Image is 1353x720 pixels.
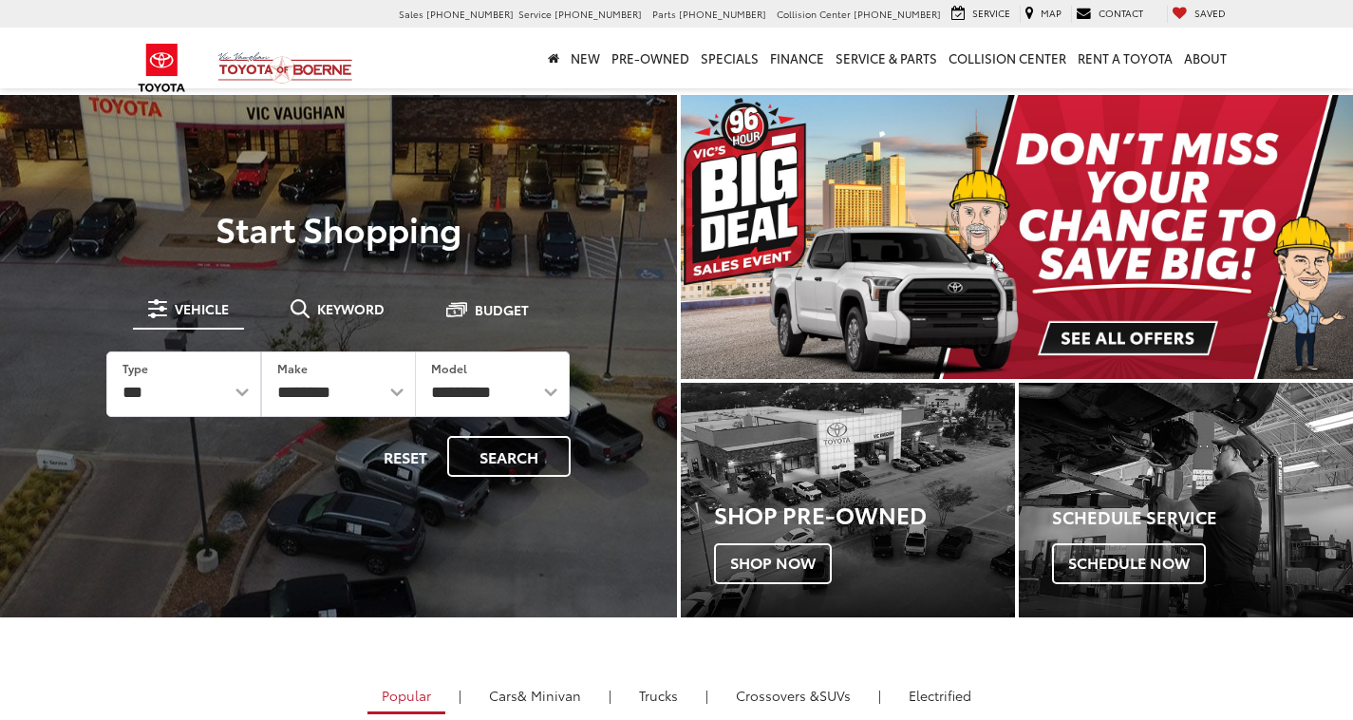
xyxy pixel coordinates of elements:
[722,679,865,711] a: SUVs
[1052,508,1353,527] h4: Schedule Service
[431,360,467,376] label: Model
[367,436,443,477] button: Reset
[475,303,529,316] span: Budget
[943,28,1072,88] a: Collision Center
[1194,6,1226,20] span: Saved
[1099,6,1143,20] span: Contact
[695,28,764,88] a: Specials
[542,28,565,88] a: Home
[701,686,713,705] li: |
[764,28,830,88] a: Finance
[426,7,514,21] span: [PHONE_NUMBER]
[1178,28,1232,88] a: About
[854,7,941,21] span: [PHONE_NUMBER]
[714,502,1015,526] h3: Shop Pre-Owned
[399,7,423,21] span: Sales
[554,7,642,21] span: [PHONE_NUMBER]
[625,679,692,711] a: Trucks
[80,209,597,247] p: Start Shopping
[1072,28,1178,88] a: Rent a Toyota
[1167,6,1231,23] a: My Saved Vehicles
[1041,6,1062,20] span: Map
[714,543,832,583] span: Shop Now
[517,686,581,705] span: & Minivan
[604,686,616,705] li: |
[1071,6,1148,23] a: Contact
[447,436,571,477] button: Search
[1019,383,1353,617] a: Schedule Service Schedule Now
[217,51,353,85] img: Vic Vaughan Toyota of Boerne
[126,37,197,99] img: Toyota
[454,686,466,705] li: |
[367,679,445,714] a: Popular
[681,383,1015,617] a: Shop Pre-Owned Shop Now
[565,28,606,88] a: New
[518,7,552,21] span: Service
[830,28,943,88] a: Service & Parts: Opens in a new tab
[679,7,766,21] span: [PHONE_NUMBER]
[681,383,1015,617] div: Toyota
[606,28,695,88] a: Pre-Owned
[122,360,148,376] label: Type
[972,6,1010,20] span: Service
[317,302,385,315] span: Keyword
[947,6,1015,23] a: Service
[277,360,308,376] label: Make
[475,679,595,711] a: Cars
[736,686,819,705] span: Crossovers &
[1019,383,1353,617] div: Toyota
[175,302,229,315] span: Vehicle
[894,679,986,711] a: Electrified
[1020,6,1066,23] a: Map
[874,686,886,705] li: |
[777,7,851,21] span: Collision Center
[1052,543,1206,583] span: Schedule Now
[652,7,676,21] span: Parts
